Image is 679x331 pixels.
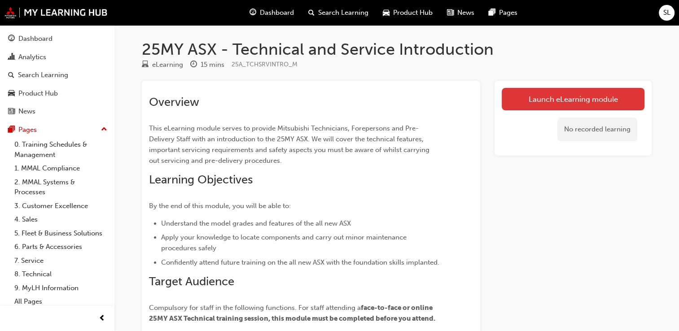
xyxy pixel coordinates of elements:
[659,5,675,21] button: SL
[149,274,234,288] span: Target Audience
[457,8,474,18] span: News
[149,202,291,210] span: By the end of this module, you will be able to:
[142,59,183,70] div: Type
[4,122,111,138] button: Pages
[11,295,111,309] a: All Pages
[149,173,253,187] span: Learning Objectives
[482,4,525,22] a: pages-iconPages
[8,108,15,116] span: news-icon
[190,59,224,70] div: Duration
[18,34,53,44] div: Dashboard
[11,161,111,175] a: 1. MMAL Compliance
[149,304,435,322] span: face-to-face or online 25MY ASX Technical training session, this module must be completed before ...
[383,7,390,18] span: car-icon
[18,125,37,135] div: Pages
[101,124,107,135] span: up-icon
[8,71,14,79] span: search-icon
[318,8,368,18] span: Search Learning
[4,67,111,83] a: Search Learning
[4,49,111,65] a: Analytics
[4,103,111,120] a: News
[11,213,111,226] a: 4. Sales
[499,8,517,18] span: Pages
[11,254,111,268] a: 7. Service
[18,52,46,62] div: Analytics
[161,219,351,227] span: Understand the model grades and features of the all new ASX
[4,85,111,102] a: Product Hub
[149,95,199,109] span: Overview
[201,60,224,70] div: 15 mins
[11,240,111,254] a: 6. Parts & Accessories
[376,4,440,22] a: car-iconProduct Hub
[142,61,149,69] span: learningResourceType_ELEARNING-icon
[557,118,637,141] div: No recorded learning
[11,199,111,213] a: 3. Customer Excellence
[447,7,454,18] span: news-icon
[190,61,197,69] span: clock-icon
[489,7,495,18] span: pages-icon
[663,8,670,18] span: SL
[260,8,294,18] span: Dashboard
[11,281,111,295] a: 9. MyLH Information
[4,30,111,47] a: Dashboard
[18,106,35,117] div: News
[11,138,111,161] a: 0. Training Schedules & Management
[301,4,376,22] a: search-iconSearch Learning
[18,88,58,99] div: Product Hub
[4,29,111,122] button: DashboardAnalyticsSearch LearningProduct HubNews
[8,90,15,98] span: car-icon
[502,88,644,110] a: Launch eLearning module
[18,70,68,80] div: Search Learning
[4,7,108,18] img: mmal
[250,7,256,18] span: guage-icon
[242,4,301,22] a: guage-iconDashboard
[232,61,298,68] span: Learning resource code
[440,4,482,22] a: news-iconNews
[308,7,315,18] span: search-icon
[149,304,361,312] span: Compulsory for staff in the following functions. For staff attending a
[99,313,105,324] span: prev-icon
[152,60,183,70] div: eLearning
[11,267,111,281] a: 8. Technical
[11,175,111,199] a: 2. MMAL Systems & Processes
[8,53,15,61] span: chart-icon
[161,233,408,252] span: Apply your knowledge to locate components and carry out minor maintenance procedures safely
[8,126,15,134] span: pages-icon
[11,226,111,240] a: 5. Fleet & Business Solutions
[149,124,431,165] span: This eLearning module serves to provide Mitsubishi Technicians, Forepersons and Pre-Delivery Staf...
[142,39,652,59] h1: 25MY ASX - Technical and Service Introduction
[393,8,433,18] span: Product Hub
[161,258,439,266] span: Confidently attend future training on the all new ASX with the foundation skills implanted.
[8,35,15,43] span: guage-icon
